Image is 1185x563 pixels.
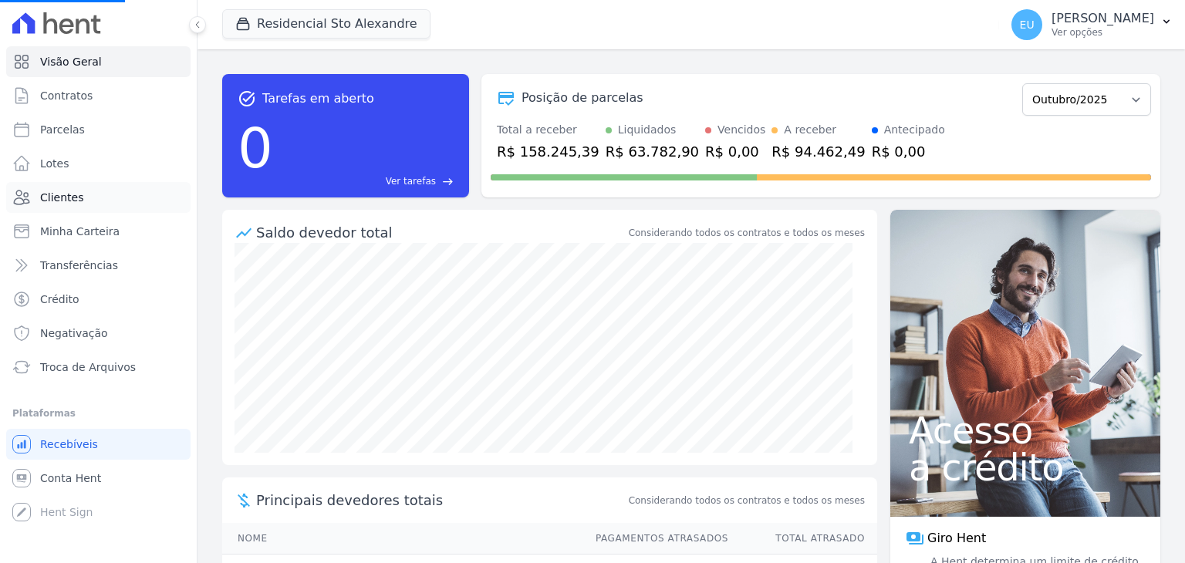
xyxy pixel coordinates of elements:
[40,470,101,486] span: Conta Hent
[717,122,765,138] div: Vencidos
[40,359,136,375] span: Troca de Arquivos
[40,325,108,341] span: Negativação
[1052,26,1154,39] p: Ver opções
[999,3,1185,46] button: EU [PERSON_NAME] Ver opções
[6,148,191,179] a: Lotes
[6,318,191,349] a: Negativação
[238,89,256,108] span: task_alt
[6,429,191,460] a: Recebíveis
[256,490,626,511] span: Principais devedores totais
[40,156,69,171] span: Lotes
[6,284,191,315] a: Crédito
[40,258,118,273] span: Transferências
[581,523,729,555] th: Pagamentos Atrasados
[606,141,699,162] div: R$ 63.782,90
[40,122,85,137] span: Parcelas
[729,523,877,555] th: Total Atrasado
[618,122,677,138] div: Liquidados
[222,523,581,555] th: Nome
[497,141,599,162] div: R$ 158.245,39
[40,190,83,205] span: Clientes
[6,352,191,383] a: Troca de Arquivos
[442,176,454,187] span: east
[872,141,945,162] div: R$ 0,00
[1052,11,1154,26] p: [PERSON_NAME]
[1020,19,1035,30] span: EU
[40,292,79,307] span: Crédito
[222,9,430,39] button: Residencial Sto Alexandre
[629,226,865,240] div: Considerando todos os contratos e todos os meses
[909,449,1142,486] span: a crédito
[927,529,986,548] span: Giro Hent
[256,222,626,243] div: Saldo devedor total
[497,122,599,138] div: Total a receber
[909,412,1142,449] span: Acesso
[6,46,191,77] a: Visão Geral
[522,89,643,107] div: Posição de parcelas
[705,141,765,162] div: R$ 0,00
[12,404,184,423] div: Plataformas
[238,108,273,188] div: 0
[6,463,191,494] a: Conta Hent
[279,174,454,188] a: Ver tarefas east
[6,114,191,145] a: Parcelas
[884,122,945,138] div: Antecipado
[629,494,865,507] span: Considerando todos os contratos e todos os meses
[386,174,436,188] span: Ver tarefas
[40,54,102,69] span: Visão Geral
[40,224,120,239] span: Minha Carteira
[771,141,865,162] div: R$ 94.462,49
[262,89,374,108] span: Tarefas em aberto
[40,437,98,452] span: Recebíveis
[6,182,191,213] a: Clientes
[784,122,836,138] div: A receber
[40,88,93,103] span: Contratos
[6,216,191,247] a: Minha Carteira
[6,80,191,111] a: Contratos
[6,250,191,281] a: Transferências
